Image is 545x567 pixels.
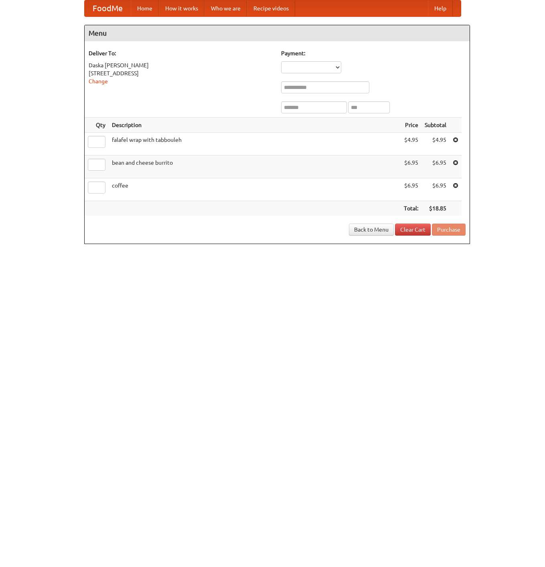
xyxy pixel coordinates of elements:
[89,49,273,57] h5: Deliver To:
[401,155,421,178] td: $6.95
[89,69,273,77] div: [STREET_ADDRESS]
[89,78,108,85] a: Change
[421,178,450,201] td: $6.95
[205,0,247,16] a: Who we are
[428,0,453,16] a: Help
[85,0,131,16] a: FoodMe
[247,0,295,16] a: Recipe videos
[401,133,421,155] td: $4.95
[85,25,470,41] h4: Menu
[109,118,401,133] th: Description
[159,0,205,16] a: How it works
[395,224,431,236] a: Clear Cart
[421,155,450,178] td: $6.95
[109,155,401,178] td: bean and cheese burrito
[421,133,450,155] td: $4.95
[432,224,466,236] button: Purchase
[89,61,273,69] div: Daska [PERSON_NAME]
[109,133,401,155] td: falafel wrap with tabbouleh
[281,49,466,57] h5: Payment:
[421,118,450,133] th: Subtotal
[401,201,421,216] th: Total:
[131,0,159,16] a: Home
[421,201,450,216] th: $18.85
[109,178,401,201] td: coffee
[401,118,421,133] th: Price
[85,118,109,133] th: Qty
[349,224,394,236] a: Back to Menu
[401,178,421,201] td: $6.95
